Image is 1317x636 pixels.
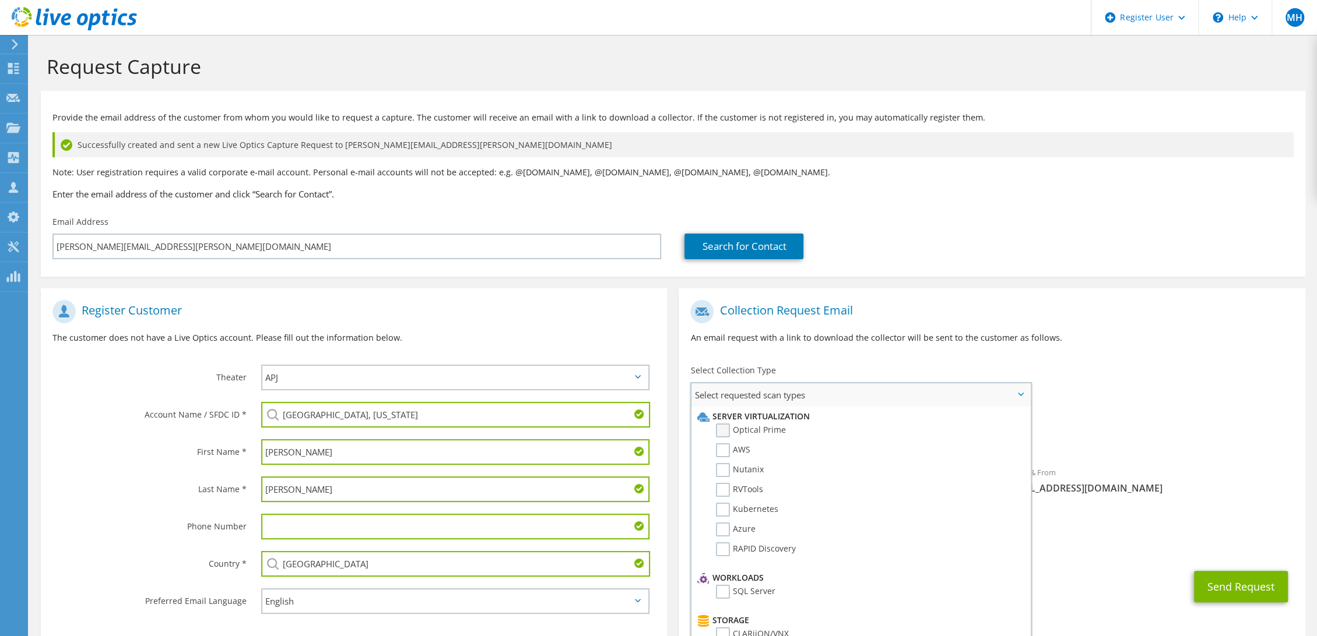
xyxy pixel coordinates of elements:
[716,503,778,517] label: Kubernetes
[1213,12,1223,23] svg: \n
[78,139,612,151] span: Successfully created and sent a new Live Optics Capture Request to [PERSON_NAME][EMAIL_ADDRESS][P...
[52,300,649,323] h1: Register Customer
[716,522,756,536] label: Azure
[47,54,1294,79] h1: Request Capture
[52,166,1294,179] p: Note: User registration requires a valid corporate e-mail account. Personal e-mail accounts will ...
[694,613,1024,627] li: Storage
[694,571,1024,585] li: Workloads
[690,331,1293,344] p: An email request with a link to download the collector will be sent to the customer as follows.
[52,111,1294,124] p: Provide the email address of the customer from whom you would like to request a capture. The cust...
[716,463,764,477] label: Nutanix
[52,476,247,495] label: Last Name *
[1194,571,1288,602] button: Send Request
[52,551,247,570] label: Country *
[690,365,775,376] label: Select Collection Type
[52,514,247,532] label: Phone Number
[716,542,796,556] label: RAPID Discovery
[1286,8,1304,27] span: MH
[52,588,247,607] label: Preferred Email Language
[52,402,247,421] label: Account Name / SFDC ID *
[992,460,1305,500] div: Sender & From
[679,519,1305,559] div: CC & Reply To
[52,188,1294,200] h3: Enter the email address of the customer and click “Search for Contact”.
[691,383,1030,407] span: Select requested scan types
[684,234,803,259] a: Search for Contact
[716,443,750,457] label: AWS
[716,585,775,599] label: SQL Server
[52,365,247,383] label: Theater
[690,300,1287,323] h1: Collection Request Email
[716,423,786,437] label: Optical Prime
[52,331,655,344] p: The customer does not have a Live Optics account. Please fill out the information below.
[52,439,247,458] label: First Name *
[716,483,763,497] label: RVTools
[679,460,992,513] div: To
[52,216,108,228] label: Email Address
[1004,482,1294,494] span: [EMAIL_ADDRESS][DOMAIN_NAME]
[679,411,1305,454] div: Requested Collections
[694,409,1024,423] li: Server Virtualization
